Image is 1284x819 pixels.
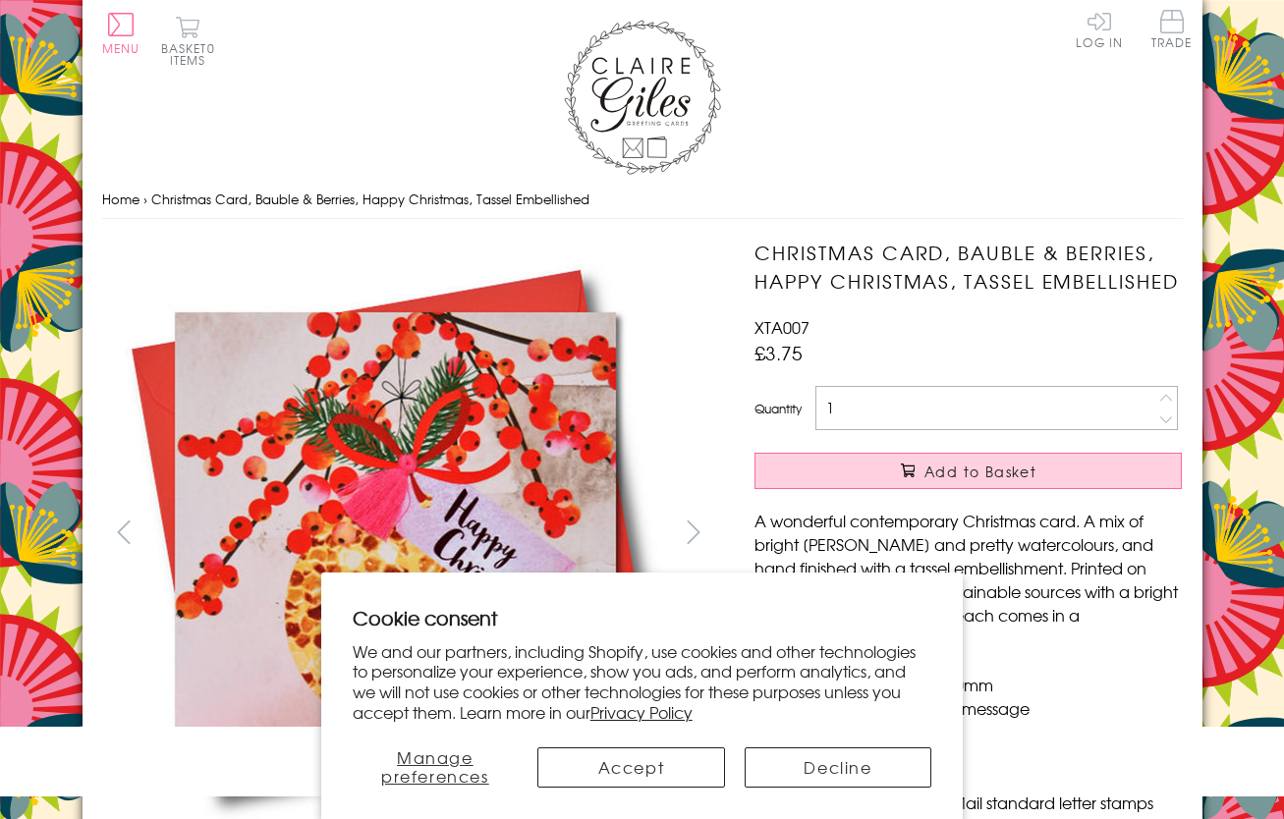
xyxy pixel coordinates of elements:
p: A wonderful contemporary Christmas card. A mix of bright [PERSON_NAME] and pretty watercolours, a... [754,509,1182,650]
span: Manage preferences [381,745,489,788]
span: › [143,190,147,208]
span: Trade [1151,10,1193,48]
button: Decline [745,747,932,788]
span: XTA007 [754,315,809,339]
button: prev [102,510,146,554]
a: Log In [1076,10,1123,48]
button: Manage preferences [353,747,518,788]
button: Basket0 items [161,16,215,66]
li: Dimensions: 150mm x 150mm [774,673,1182,696]
label: Quantity [754,400,802,417]
nav: breadcrumbs [102,180,1183,220]
a: Trade [1151,10,1193,52]
a: Privacy Policy [590,700,693,724]
span: 0 items [170,39,215,69]
h1: Christmas Card, Bauble & Berries, Happy Christmas, Tassel Embellished [754,239,1182,296]
button: next [671,510,715,554]
li: Printed in the U.K on quality 350gsm board [774,720,1182,743]
span: £3.75 [754,339,803,366]
p: We and our partners, including Shopify, use cookies and other technologies to personalize your ex... [353,641,932,723]
button: Menu [102,13,140,54]
button: Accept [537,747,725,788]
span: Menu [102,39,140,57]
button: Add to Basket [754,453,1182,489]
span: Add to Basket [924,462,1036,481]
span: Christmas Card, Bauble & Berries, Happy Christmas, Tassel Embellished [151,190,589,208]
li: Blank inside for your own message [774,696,1182,720]
img: Claire Giles Greetings Cards [564,20,721,175]
h2: Cookie consent [353,604,932,631]
a: Home [102,190,140,208]
li: Can be sent with Royal Mail standard letter stamps [774,791,1182,814]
